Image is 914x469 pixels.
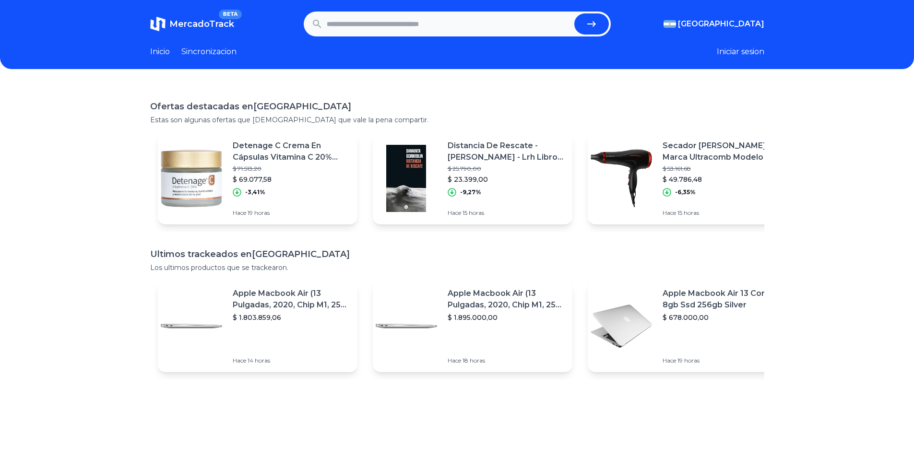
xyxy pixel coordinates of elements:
[150,16,166,32] img: MercadoTrack
[233,288,350,311] p: Apple Macbook Air (13 Pulgadas, 2020, Chip M1, 256 Gb De Ssd, 8 Gb De Ram) - Plata
[150,247,764,261] h1: Ultimos trackeados en [GEOGRAPHIC_DATA]
[233,165,350,173] p: $ 71.513,20
[588,145,655,212] img: Featured image
[448,209,565,217] p: Hace 15 horas
[150,46,170,58] a: Inicio
[448,175,565,184] p: $ 23.399,00
[588,132,787,224] a: Featured imageSecador [PERSON_NAME] Marca Ultracomb Modelo Sc-4606$ 53.161,68$ 49.786,48-6,35%Hac...
[663,140,780,163] p: Secador [PERSON_NAME] Marca Ultracomb Modelo Sc-4606
[158,145,225,212] img: Featured image
[663,209,780,217] p: Hace 15 horas
[460,188,481,196] p: -9,27%
[233,140,350,163] p: Detenage C Crema En Cápsulas Vitamina C 20% Antiarrugas
[150,100,764,113] h1: Ofertas destacadas en [GEOGRAPHIC_DATA]
[675,188,696,196] p: -6,35%
[588,280,787,372] a: Featured imageApple Macbook Air 13 Core I5 8gb Ssd 256gb Silver$ 678.000,00Hace 19 horas
[588,293,655,360] img: Featured image
[448,165,565,173] p: $ 25.790,00
[448,357,565,364] p: Hace 18 horas
[158,293,225,360] img: Featured image
[373,280,572,372] a: Featured imageApple Macbook Air (13 Pulgadas, 2020, Chip M1, 256 Gb De Ssd, 8 Gb De Ram) - Plata$...
[233,357,350,364] p: Hace 14 horas
[448,140,565,163] p: Distancia De Rescate - [PERSON_NAME] - Lrh Libro Nuevo
[169,19,234,29] span: MercadoTrack
[663,288,780,311] p: Apple Macbook Air 13 Core I5 8gb Ssd 256gb Silver
[678,18,764,30] span: [GEOGRAPHIC_DATA]
[158,280,357,372] a: Featured imageApple Macbook Air (13 Pulgadas, 2020, Chip M1, 256 Gb De Ssd, 8 Gb De Ram) - Plata$...
[219,10,241,19] span: BETA
[150,263,764,272] p: Los ultimos productos que se trackearon.
[664,20,676,28] img: Argentina
[664,18,764,30] button: [GEOGRAPHIC_DATA]
[448,313,565,322] p: $ 1.895.000,00
[233,175,350,184] p: $ 69.077,58
[373,145,440,212] img: Featured image
[150,115,764,125] p: Estas son algunas ofertas que [DEMOGRAPHIC_DATA] que vale la pena compartir.
[245,188,265,196] p: -3,41%
[181,46,237,58] a: Sincronizacion
[448,288,565,311] p: Apple Macbook Air (13 Pulgadas, 2020, Chip M1, 256 Gb De Ssd, 8 Gb De Ram) - Plata
[717,46,764,58] button: Iniciar sesion
[158,132,357,224] a: Featured imageDetenage C Crema En Cápsulas Vitamina C 20% Antiarrugas$ 71.513,20$ 69.077,58-3,41%...
[663,313,780,322] p: $ 678.000,00
[233,313,350,322] p: $ 1.803.859,06
[373,132,572,224] a: Featured imageDistancia De Rescate - [PERSON_NAME] - Lrh Libro Nuevo$ 25.790,00$ 23.399,00-9,27%H...
[663,175,780,184] p: $ 49.786,48
[373,293,440,360] img: Featured image
[233,209,350,217] p: Hace 19 horas
[663,357,780,364] p: Hace 19 horas
[150,16,234,32] a: MercadoTrackBETA
[663,165,780,173] p: $ 53.161,68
